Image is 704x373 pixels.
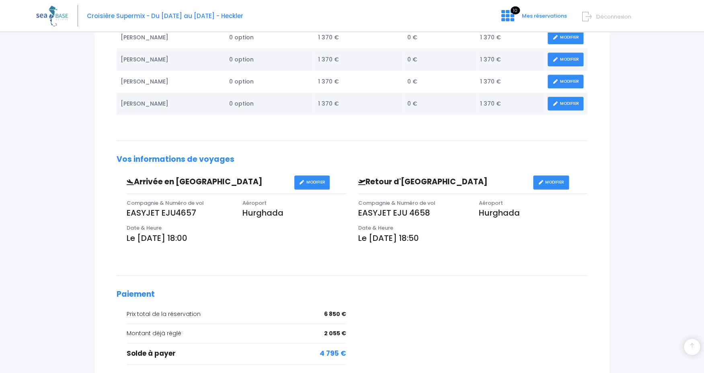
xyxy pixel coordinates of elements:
[476,26,544,49] td: 1 370 €
[476,71,544,93] td: 1 370 €
[314,71,403,93] td: 1 370 €
[127,224,162,232] span: Date & Heure
[403,93,476,115] td: 0 €
[358,199,435,207] span: Compagnie & Numéro de vol
[117,49,225,71] td: [PERSON_NAME]
[358,232,588,244] p: Le [DATE] 18:50
[548,31,583,45] a: MODIFIER
[117,155,587,164] h2: Vos informations de voyages
[358,207,467,219] p: EASYJET EJU 4658
[352,177,533,187] h3: Retour d'[GEOGRAPHIC_DATA]
[294,175,330,190] a: MODIFIER
[117,26,225,49] td: [PERSON_NAME]
[127,349,346,359] div: Solde à payer
[596,13,631,20] span: Déconnexion
[533,175,569,190] a: MODIFIER
[229,77,254,86] span: 0 option
[121,177,294,187] h3: Arrivée en [GEOGRAPHIC_DATA]
[320,349,346,359] span: 4 795 €
[403,49,476,71] td: 0 €
[127,207,230,219] p: EASYJET EJU4657
[403,26,476,49] td: 0 €
[324,329,346,338] span: 2 055 €
[548,75,583,89] a: MODIFIER
[127,310,346,318] div: Prix total de la réservation
[522,12,567,20] span: Mes réservations
[548,53,583,67] a: MODIFIER
[403,71,476,93] td: 0 €
[511,6,520,14] span: 10
[314,49,403,71] td: 1 370 €
[117,93,225,115] td: [PERSON_NAME]
[117,71,225,93] td: [PERSON_NAME]
[314,26,403,49] td: 1 370 €
[314,93,403,115] td: 1 370 €
[476,49,544,71] td: 1 370 €
[242,199,267,207] span: Aéroport
[229,100,254,108] span: 0 option
[324,310,346,318] span: 6 850 €
[242,207,346,219] p: Hurghada
[548,97,583,111] a: MODIFIER
[479,199,503,207] span: Aéroport
[229,33,254,41] span: 0 option
[117,290,587,299] h2: Paiement
[358,224,393,232] span: Date & Heure
[476,93,544,115] td: 1 370 €
[87,12,243,20] span: Croisière Supermix - Du [DATE] au [DATE] - Heckler
[127,329,346,338] div: Montant déjà réglé
[495,15,572,22] a: 10 Mes réservations
[229,55,254,63] span: 0 option
[127,232,346,244] p: Le [DATE] 18:00
[479,207,587,219] p: Hurghada
[127,199,204,207] span: Compagnie & Numéro de vol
